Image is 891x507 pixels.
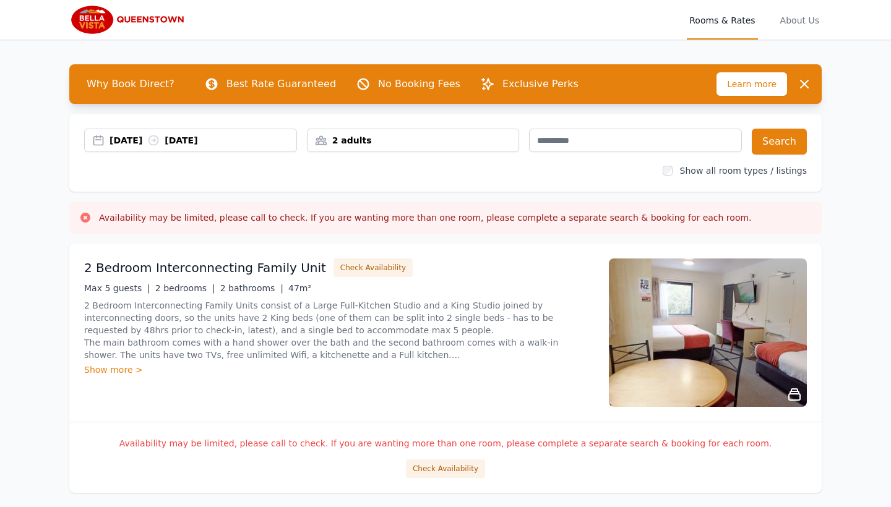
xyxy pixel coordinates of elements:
[84,299,594,361] p: 2 Bedroom Interconnecting Family Units consist of a Large Full-Kitchen Studio and a King Studio j...
[334,258,413,277] button: Check Availability
[69,5,189,35] img: Bella Vista Queenstown
[84,437,807,449] p: Availability may be limited, please call to check. If you are wanting more than one room, please ...
[220,283,283,293] span: 2 bathrooms |
[288,283,311,293] span: 47m²
[752,129,807,155] button: Search
[226,77,336,92] p: Best Rate Guaranteed
[717,72,787,96] span: Learn more
[84,259,326,276] h3: 2 Bedroom Interconnecting Family Unit
[84,364,594,376] div: Show more >
[406,459,485,478] button: Check Availability
[155,283,215,293] span: 2 bedrooms |
[77,72,184,96] span: Why Book Direct?
[99,211,752,224] h3: Availability may be limited, please call to check. If you are wanting more than one room, please ...
[502,77,579,92] p: Exclusive Perks
[680,166,807,176] label: Show all room types / listings
[308,134,519,147] div: 2 adults
[110,134,296,147] div: [DATE] [DATE]
[84,283,150,293] span: Max 5 guests |
[378,77,460,92] p: No Booking Fees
